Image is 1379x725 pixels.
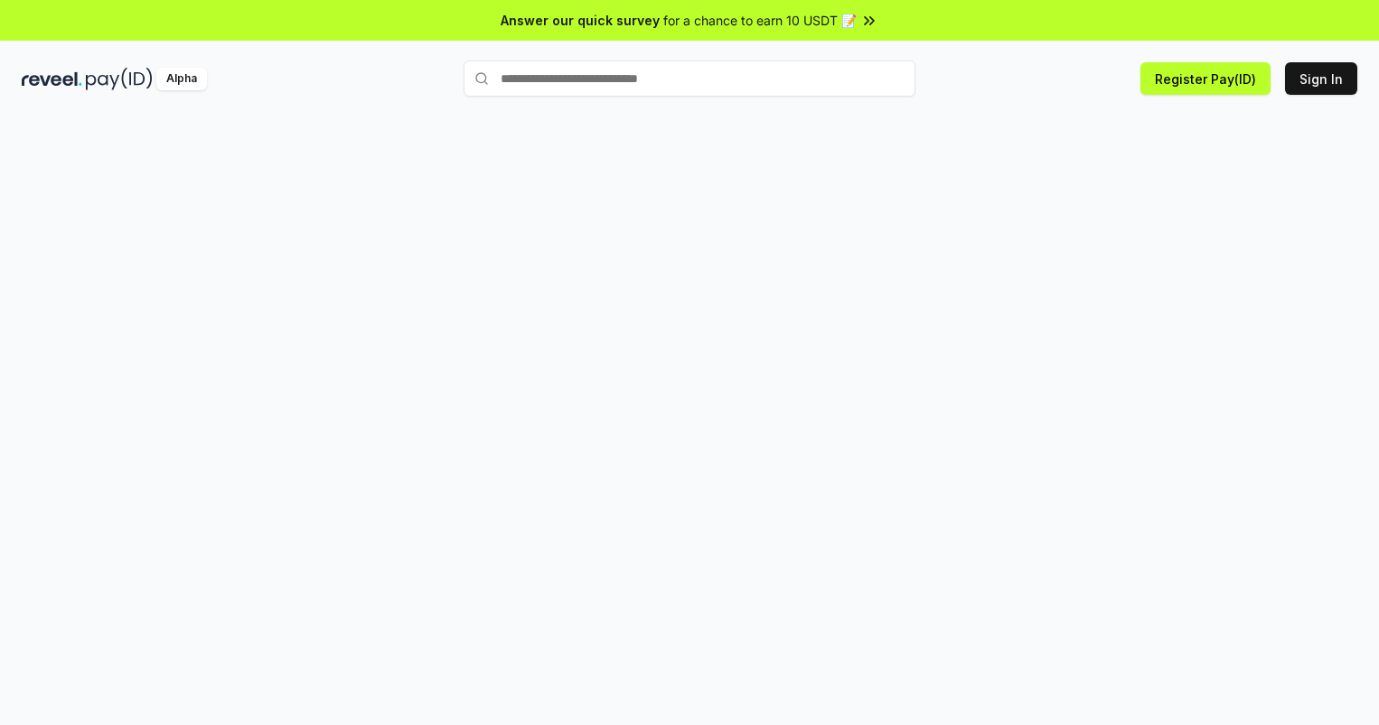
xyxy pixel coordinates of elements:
[1285,62,1357,95] button: Sign In
[86,68,153,90] img: pay_id
[663,11,857,30] span: for a chance to earn 10 USDT 📝
[501,11,660,30] span: Answer our quick survey
[156,68,207,90] div: Alpha
[22,68,82,90] img: reveel_dark
[1140,62,1271,95] button: Register Pay(ID)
